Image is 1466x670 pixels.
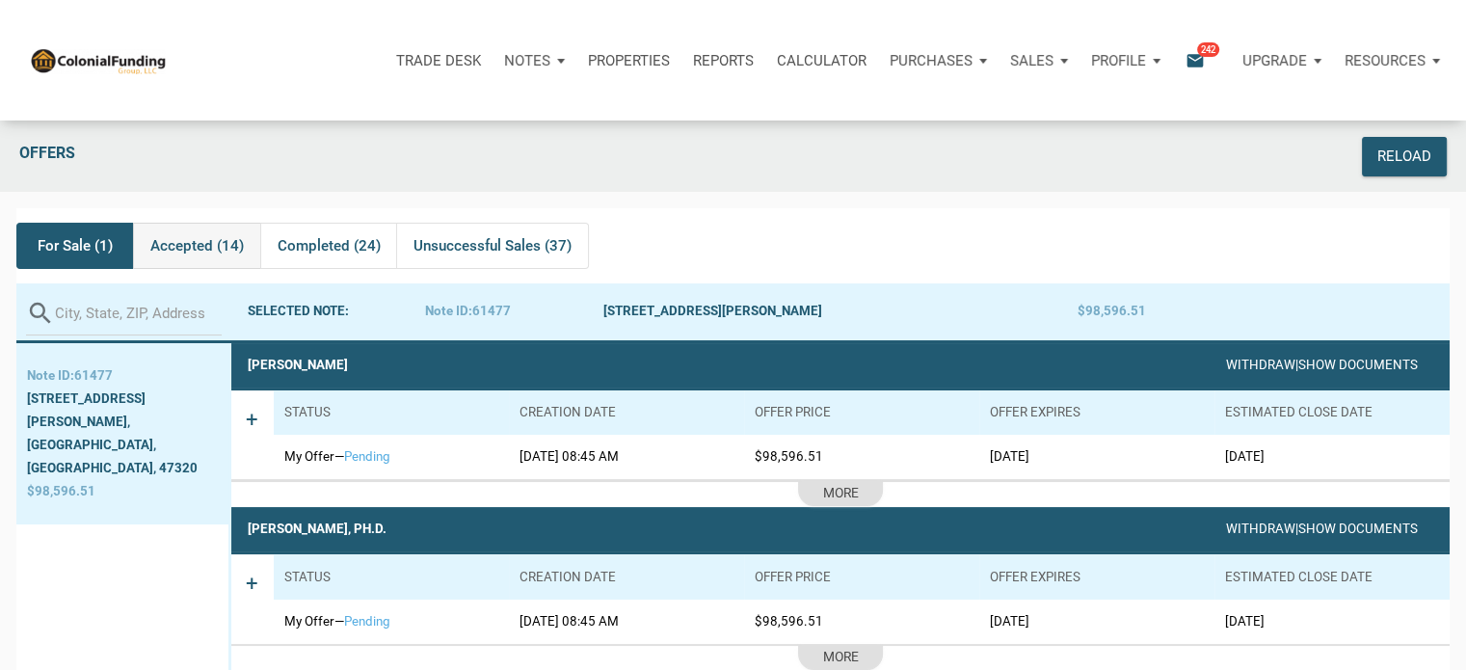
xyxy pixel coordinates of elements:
[284,614,334,629] span: My Offer
[274,390,509,435] th: Status
[472,304,511,318] span: 61477
[413,234,572,257] span: Unsuccessful Sales (37)
[1171,32,1231,90] button: email242
[1091,52,1146,69] p: Profile
[681,32,765,90] button: Reports
[999,32,1080,90] button: Sales
[246,571,258,628] span: +
[1295,358,1298,372] span: |
[425,304,472,318] span: Note ID:
[16,223,134,269] div: For Sale (1)
[385,32,493,90] button: Trade Desk
[260,223,396,269] div: Completed (24)
[396,52,481,69] p: Trade Desk
[26,299,55,328] i: search
[246,407,258,464] span: +
[765,32,878,90] a: Calculator
[1298,522,1418,536] a: Show Documents
[509,600,744,644] td: [DATE] 08:45 AM
[693,52,754,69] p: Reports
[1362,137,1447,176] button: Reload
[344,614,390,629] span: pending
[1226,358,1295,372] a: Withdraw
[979,600,1214,644] td: [DATE]
[1231,32,1333,90] button: Upgrade
[1214,554,1450,599] th: Estimated Close Date
[798,482,883,506] button: More
[274,554,509,599] th: Status
[744,600,979,644] td: $98,596.51
[1345,52,1426,69] p: Resources
[777,52,866,69] p: Calculator
[509,554,744,599] th: Creation date
[38,234,113,257] span: For Sale (1)
[823,647,859,669] div: More
[1333,32,1452,90] button: Resources
[1184,49,1207,71] i: email
[979,554,1214,599] th: Offer Expires
[1197,41,1219,57] span: 242
[29,46,167,74] img: NoteUnlimited
[55,292,222,335] input: City, State, ZIP, Address
[133,223,259,269] div: Accepted (14)
[10,137,1167,176] div: Offers
[248,518,386,541] div: [PERSON_NAME], Ph.D.
[284,449,334,464] span: My Offer
[744,435,979,479] td: $98,596.51
[1295,522,1298,536] span: |
[396,223,588,269] div: Unsuccessful Sales (37)
[150,234,244,257] span: Accepted (14)
[1298,358,1418,372] a: Show Documents
[344,449,390,464] span: pending
[878,32,999,90] button: Purchases
[890,52,973,69] p: Purchases
[1078,300,1256,323] div: $98,596.51
[509,435,744,479] td: [DATE] 08:45 AM
[504,52,550,69] p: Notes
[509,390,744,435] th: Creation date
[979,435,1214,479] td: [DATE]
[493,32,576,90] button: Notes
[823,483,859,505] div: More
[334,614,344,629] span: —
[576,32,681,90] a: Properties
[1010,52,1053,69] p: Sales
[744,554,979,599] th: Offer price
[603,300,1078,323] div: [STREET_ADDRESS][PERSON_NAME]
[979,390,1214,435] th: Offer Expires
[588,52,670,69] p: Properties
[1242,52,1307,69] p: Upgrade
[798,646,883,670] button: More
[1226,522,1295,536] a: Withdraw
[1214,435,1450,479] td: [DATE]
[1080,32,1172,90] button: Profile
[744,390,979,435] th: Offer price
[248,300,426,323] div: Selected note:
[1214,600,1450,644] td: [DATE]
[334,449,344,464] span: —
[1214,390,1450,435] th: Estimated Close Date
[1377,146,1431,168] div: Reload
[278,234,381,257] span: Completed (24)
[248,354,348,377] div: [PERSON_NAME]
